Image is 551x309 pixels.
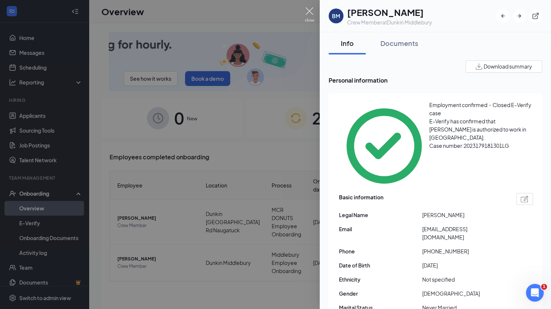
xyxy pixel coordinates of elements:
button: Download summary [466,60,542,73]
span: Email [339,225,422,233]
button: ExternalLink [529,9,542,23]
svg: CheckmarkCircle [339,101,429,191]
span: [PERSON_NAME] [422,211,505,219]
span: Legal Name [339,211,422,219]
iframe: Intercom live chat [526,284,544,302]
svg: ExternalLink [532,12,539,20]
span: Ethnicity [339,275,422,283]
svg: ArrowRight [515,12,523,20]
span: Gender [339,289,422,298]
span: Download summary [484,63,532,70]
span: [EMAIL_ADDRESS][DOMAIN_NAME] [422,225,505,241]
span: Employment confirmed・Closed E-Verify case [429,102,531,116]
div: Crew Member at Dunkin Middlebury [347,19,432,26]
h1: [PERSON_NAME] [347,6,432,19]
span: Phone [339,247,422,255]
span: E-Verify has confirmed that [PERSON_NAME] is authorized to work in [GEOGRAPHIC_DATA]. [429,118,526,141]
div: Documents [380,39,418,48]
span: 1 [541,284,547,290]
button: ArrowLeftNew [496,9,510,23]
span: Date of Birth [339,261,422,269]
button: ArrowRight [513,9,526,23]
span: Personal information [329,76,542,85]
div: Info [336,39,358,48]
svg: ArrowLeftNew [499,12,507,20]
span: [DATE] [422,261,505,269]
span: Not specified [422,275,505,283]
div: BM [332,12,340,20]
span: [PHONE_NUMBER] [422,247,505,255]
span: Basic information [339,193,383,205]
span: Case number: 2023179181301LG [429,142,509,149]
span: [DEMOGRAPHIC_DATA] [422,289,505,298]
